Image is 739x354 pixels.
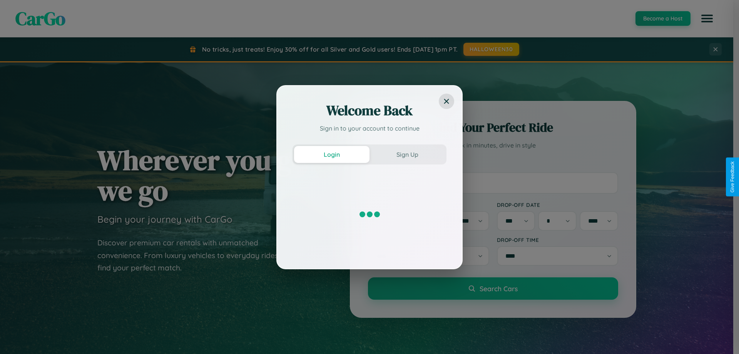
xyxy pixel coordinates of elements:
div: Give Feedback [730,161,735,193]
iframe: Intercom live chat [8,328,26,346]
p: Sign in to your account to continue [293,124,446,133]
h2: Welcome Back [293,101,446,120]
button: Sign Up [369,146,445,163]
button: Login [294,146,369,163]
